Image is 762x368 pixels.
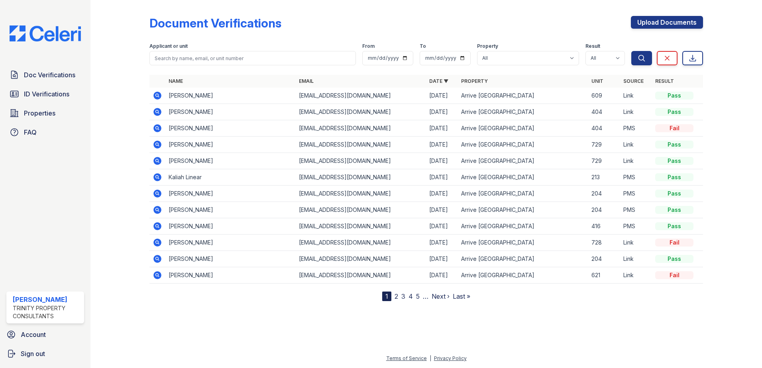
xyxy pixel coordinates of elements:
[426,235,458,251] td: [DATE]
[165,218,296,235] td: [PERSON_NAME]
[620,267,652,284] td: Link
[408,292,413,300] a: 4
[631,16,703,29] a: Upload Documents
[458,120,588,137] td: Arrive [GEOGRAPHIC_DATA]
[620,104,652,120] td: Link
[655,92,693,100] div: Pass
[426,251,458,267] td: [DATE]
[296,153,426,169] td: [EMAIL_ADDRESS][DOMAIN_NAME]
[655,271,693,279] div: Fail
[458,169,588,186] td: Arrive [GEOGRAPHIC_DATA]
[655,206,693,214] div: Pass
[3,346,87,362] button: Sign out
[655,255,693,263] div: Pass
[24,70,75,80] span: Doc Verifications
[477,43,498,49] label: Property
[655,108,693,116] div: Pass
[588,218,620,235] td: 416
[386,355,427,361] a: Terms of Service
[655,190,693,198] div: Pass
[13,304,81,320] div: Trinity Property Consultants
[426,104,458,120] td: [DATE]
[382,292,391,301] div: 1
[3,25,87,41] img: CE_Logo_Blue-a8612792a0a2168367f1c8372b55b34899dd931a85d93a1a3d3e32e68fde9ad4.png
[588,169,620,186] td: 213
[296,137,426,153] td: [EMAIL_ADDRESS][DOMAIN_NAME]
[13,295,81,304] div: [PERSON_NAME]
[165,153,296,169] td: [PERSON_NAME]
[165,137,296,153] td: [PERSON_NAME]
[588,120,620,137] td: 404
[165,88,296,104] td: [PERSON_NAME]
[620,169,652,186] td: PMS
[165,104,296,120] td: [PERSON_NAME]
[296,104,426,120] td: [EMAIL_ADDRESS][DOMAIN_NAME]
[362,43,375,49] label: From
[420,43,426,49] label: To
[588,104,620,120] td: 404
[165,120,296,137] td: [PERSON_NAME]
[458,88,588,104] td: Arrive [GEOGRAPHIC_DATA]
[655,173,693,181] div: Pass
[588,267,620,284] td: 621
[620,186,652,202] td: PMS
[458,104,588,120] td: Arrive [GEOGRAPHIC_DATA]
[426,137,458,153] td: [DATE]
[461,78,488,84] a: Property
[655,78,674,84] a: Result
[620,218,652,235] td: PMS
[588,235,620,251] td: 728
[458,235,588,251] td: Arrive [GEOGRAPHIC_DATA]
[149,51,356,65] input: Search by name, email, or unit number
[165,251,296,267] td: [PERSON_NAME]
[426,267,458,284] td: [DATE]
[620,251,652,267] td: Link
[458,267,588,284] td: Arrive [GEOGRAPHIC_DATA]
[6,124,84,140] a: FAQ
[432,292,450,300] a: Next ›
[149,43,188,49] label: Applicant or unit
[588,251,620,267] td: 204
[6,86,84,102] a: ID Verifications
[426,169,458,186] td: [DATE]
[588,202,620,218] td: 204
[588,186,620,202] td: 204
[395,292,398,300] a: 2
[401,292,405,300] a: 3
[426,202,458,218] td: [DATE]
[296,120,426,137] td: [EMAIL_ADDRESS][DOMAIN_NAME]
[426,153,458,169] td: [DATE]
[149,16,281,30] div: Document Verifications
[655,157,693,165] div: Pass
[655,124,693,132] div: Fail
[426,120,458,137] td: [DATE]
[296,235,426,251] td: [EMAIL_ADDRESS][DOMAIN_NAME]
[21,330,46,339] span: Account
[24,108,55,118] span: Properties
[655,141,693,149] div: Pass
[458,218,588,235] td: Arrive [GEOGRAPHIC_DATA]
[620,235,652,251] td: Link
[165,235,296,251] td: [PERSON_NAME]
[296,267,426,284] td: [EMAIL_ADDRESS][DOMAIN_NAME]
[426,218,458,235] td: [DATE]
[423,292,428,301] span: …
[453,292,470,300] a: Last »
[416,292,420,300] a: 5
[591,78,603,84] a: Unit
[458,186,588,202] td: Arrive [GEOGRAPHIC_DATA]
[429,78,448,84] a: Date ▼
[620,137,652,153] td: Link
[588,137,620,153] td: 729
[296,186,426,202] td: [EMAIL_ADDRESS][DOMAIN_NAME]
[296,251,426,267] td: [EMAIL_ADDRESS][DOMAIN_NAME]
[458,153,588,169] td: Arrive [GEOGRAPHIC_DATA]
[165,267,296,284] td: [PERSON_NAME]
[655,222,693,230] div: Pass
[296,218,426,235] td: [EMAIL_ADDRESS][DOMAIN_NAME]
[434,355,467,361] a: Privacy Policy
[588,153,620,169] td: 729
[430,355,431,361] div: |
[169,78,183,84] a: Name
[426,186,458,202] td: [DATE]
